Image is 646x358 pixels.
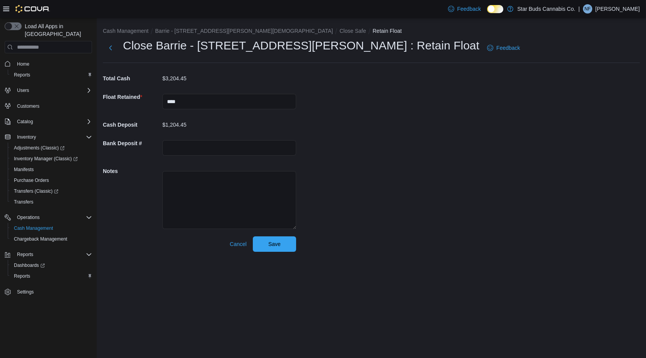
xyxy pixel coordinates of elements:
span: Load All Apps in [GEOGRAPHIC_DATA] [22,22,92,38]
a: Manifests [11,165,37,174]
span: Adjustments (Classic) [11,143,92,153]
button: Catalog [14,117,36,126]
button: Reports [8,271,95,282]
button: Transfers [8,197,95,207]
button: Save [253,236,296,252]
span: Operations [14,213,92,222]
a: Chargeback Management [11,234,70,244]
span: Customers [17,103,39,109]
span: Transfers [11,197,92,207]
a: Transfers [11,197,36,207]
p: $1,204.45 [162,122,186,128]
img: Cova [15,5,50,13]
button: Manifests [8,164,95,175]
button: Reports [14,250,36,259]
span: Reports [11,271,92,281]
span: Dashboards [14,262,45,268]
span: Catalog [14,117,92,126]
span: Transfers (Classic) [14,188,58,194]
span: Feedback [496,44,520,52]
span: Transfers [14,199,33,205]
span: Purchase Orders [11,176,92,185]
span: Settings [17,289,34,295]
button: Operations [2,212,95,223]
a: Cash Management [11,224,56,233]
button: Retain Float [373,28,402,34]
span: Transfers (Classic) [11,187,92,196]
button: Users [14,86,32,95]
span: Operations [17,214,40,221]
a: Adjustments (Classic) [8,143,95,153]
a: Customers [14,102,43,111]
span: Purchase Orders [14,177,49,183]
span: Reports [11,70,92,80]
a: Reports [11,70,33,80]
button: Catalog [2,116,95,127]
a: Dashboards [8,260,95,271]
span: Home [17,61,29,67]
button: Purchase Orders [8,175,95,186]
a: Inventory Manager (Classic) [11,154,81,163]
a: Home [14,59,32,69]
span: Feedback [457,5,481,13]
a: Adjustments (Classic) [11,143,68,153]
button: Barrie - [STREET_ADDRESS][PERSON_NAME][DEMOGRAPHIC_DATA] [155,28,333,34]
button: Close Safe [339,28,366,34]
span: Cash Management [14,225,53,231]
a: Dashboards [11,261,48,270]
span: Reports [14,273,30,279]
span: Manifests [14,166,34,173]
span: Inventory Manager (Classic) [14,156,78,162]
span: Reports [17,251,33,258]
button: Next [103,40,118,56]
p: $3,204.45 [162,75,186,81]
a: Settings [14,287,37,297]
a: Transfers (Classic) [11,187,61,196]
span: Users [14,86,92,95]
button: Cash Management [103,28,148,34]
span: Users [17,87,29,93]
button: Customers [2,100,95,112]
span: Inventory [17,134,36,140]
button: Reports [2,249,95,260]
h1: Close Barrie - [STREET_ADDRESS][PERSON_NAME] : Retain Float [123,38,479,53]
button: Reports [8,70,95,80]
button: Inventory [2,132,95,143]
span: Cancel [230,240,247,248]
span: Inventory [14,132,92,142]
span: Inventory Manager (Classic) [11,154,92,163]
span: Catalog [17,119,33,125]
span: Chargeback Management [14,236,67,242]
p: | [578,4,580,14]
span: Chargeback Management [11,234,92,244]
h5: Float Retained [103,89,161,105]
span: Cash Management [11,224,92,233]
div: Noah Folino [583,4,592,14]
a: Feedback [484,40,523,56]
h5: Notes [103,163,161,179]
a: Feedback [445,1,484,17]
button: Cash Management [8,223,95,234]
span: NF [585,4,591,14]
button: Inventory [14,132,39,142]
span: Manifests [11,165,92,174]
span: Reports [14,250,92,259]
a: Inventory Manager (Classic) [8,153,95,164]
button: Home [2,58,95,69]
input: Dark Mode [487,5,503,13]
span: Reports [14,72,30,78]
button: Users [2,85,95,96]
a: Purchase Orders [11,176,52,185]
button: Cancel [227,236,250,252]
button: Chargeback Management [8,234,95,244]
h5: Cash Deposit [103,117,161,132]
button: Settings [2,286,95,297]
a: Transfers (Classic) [8,186,95,197]
p: Star Buds Cannabis Co. [517,4,575,14]
span: Save [268,240,281,248]
nav: An example of EuiBreadcrumbs [103,27,640,36]
span: Settings [14,287,92,297]
span: Customers [14,101,92,111]
a: Reports [11,271,33,281]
